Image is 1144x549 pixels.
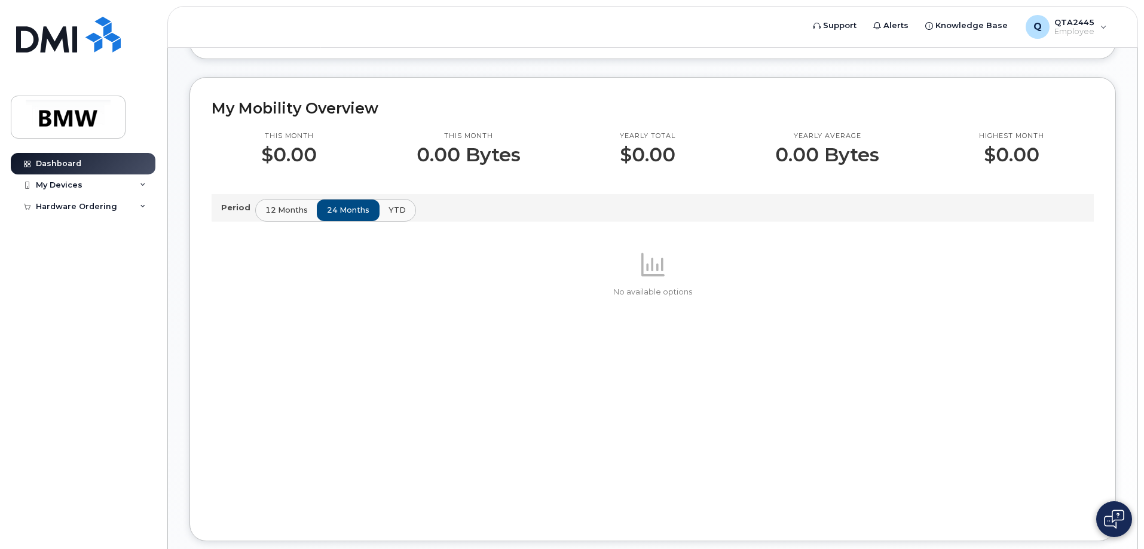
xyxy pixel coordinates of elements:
[1054,17,1094,27] span: QTA2445
[212,99,1094,117] h2: My Mobility Overview
[1017,15,1115,39] div: QTA2445
[979,131,1044,141] p: Highest month
[212,287,1094,297] p: No available options
[883,20,909,32] span: Alerts
[417,144,521,165] p: 0.00 Bytes
[389,204,406,216] span: YTD
[261,131,317,141] p: This month
[823,20,857,32] span: Support
[1054,27,1094,36] span: Employee
[620,131,675,141] p: Yearly total
[261,144,317,165] p: $0.00
[265,204,308,216] span: 12 months
[917,14,1016,38] a: Knowledge Base
[620,144,675,165] p: $0.00
[979,144,1044,165] p: $0.00
[1104,510,1124,529] img: Open chat
[1033,20,1042,34] span: Q
[865,14,917,38] a: Alerts
[775,144,879,165] p: 0.00 Bytes
[221,202,255,213] p: Period
[935,20,1008,32] span: Knowledge Base
[805,14,865,38] a: Support
[417,131,521,141] p: This month
[775,131,879,141] p: Yearly average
